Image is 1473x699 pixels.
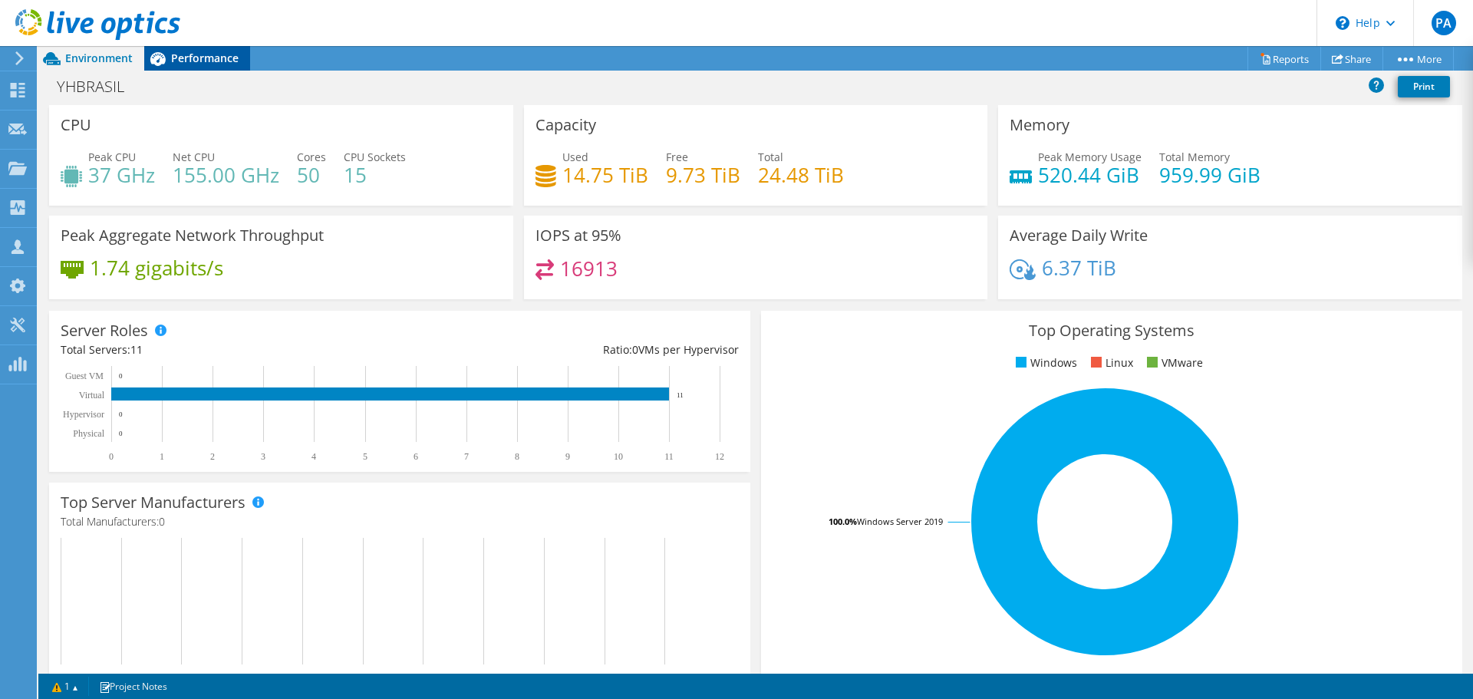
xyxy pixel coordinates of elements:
[61,494,245,511] h3: Top Server Manufacturers
[1336,16,1349,30] svg: \n
[65,51,133,65] span: Environment
[857,516,943,527] tspan: Windows Server 2019
[535,117,596,134] h3: Capacity
[119,372,123,380] text: 0
[562,167,648,183] h4: 14.75 TiB
[61,513,739,530] h4: Total Manufacturers:
[758,150,783,164] span: Total
[160,451,164,462] text: 1
[311,451,316,462] text: 4
[1042,259,1116,276] h4: 6.37 TiB
[1320,47,1383,71] a: Share
[344,150,406,164] span: CPU Sockets
[41,677,89,696] a: 1
[61,322,148,339] h3: Server Roles
[119,410,123,418] text: 0
[173,150,215,164] span: Net CPU
[119,430,123,437] text: 0
[61,227,324,244] h3: Peak Aggregate Network Throughput
[88,167,155,183] h4: 37 GHz
[50,78,148,95] h1: YHBRASIL
[173,167,279,183] h4: 155.00 GHz
[73,428,104,439] text: Physical
[61,341,400,358] div: Total Servers:
[632,342,638,357] span: 0
[210,451,215,462] text: 2
[65,371,104,381] text: Guest VM
[1159,150,1230,164] span: Total Memory
[666,150,688,164] span: Free
[344,167,406,183] h4: 15
[1159,167,1260,183] h4: 959.99 GiB
[1247,47,1321,71] a: Reports
[88,150,136,164] span: Peak CPU
[1143,354,1203,371] li: VMware
[414,451,418,462] text: 6
[677,391,684,399] text: 11
[565,451,570,462] text: 9
[171,51,239,65] span: Performance
[297,150,326,164] span: Cores
[758,167,844,183] h4: 24.48 TiB
[363,451,367,462] text: 5
[562,150,588,164] span: Used
[464,451,469,462] text: 7
[1010,227,1148,244] h3: Average Daily Write
[535,227,621,244] h3: IOPS at 95%
[61,117,91,134] h3: CPU
[261,451,265,462] text: 3
[515,451,519,462] text: 8
[1010,117,1069,134] h3: Memory
[159,514,165,529] span: 0
[715,451,724,462] text: 12
[829,516,857,527] tspan: 100.0%
[1038,150,1142,164] span: Peak Memory Usage
[400,341,739,358] div: Ratio: VMs per Hypervisor
[664,451,674,462] text: 11
[666,167,740,183] h4: 9.73 TiB
[109,451,114,462] text: 0
[1087,354,1133,371] li: Linux
[614,451,623,462] text: 10
[1398,76,1450,97] a: Print
[1012,354,1077,371] li: Windows
[560,260,618,277] h4: 16913
[773,322,1451,339] h3: Top Operating Systems
[130,342,143,357] span: 11
[297,167,326,183] h4: 50
[1038,167,1142,183] h4: 520.44 GiB
[1432,11,1456,35] span: PA
[90,259,223,276] h4: 1.74 gigabits/s
[79,390,105,401] text: Virtual
[88,677,178,696] a: Project Notes
[63,409,104,420] text: Hypervisor
[1382,47,1454,71] a: More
